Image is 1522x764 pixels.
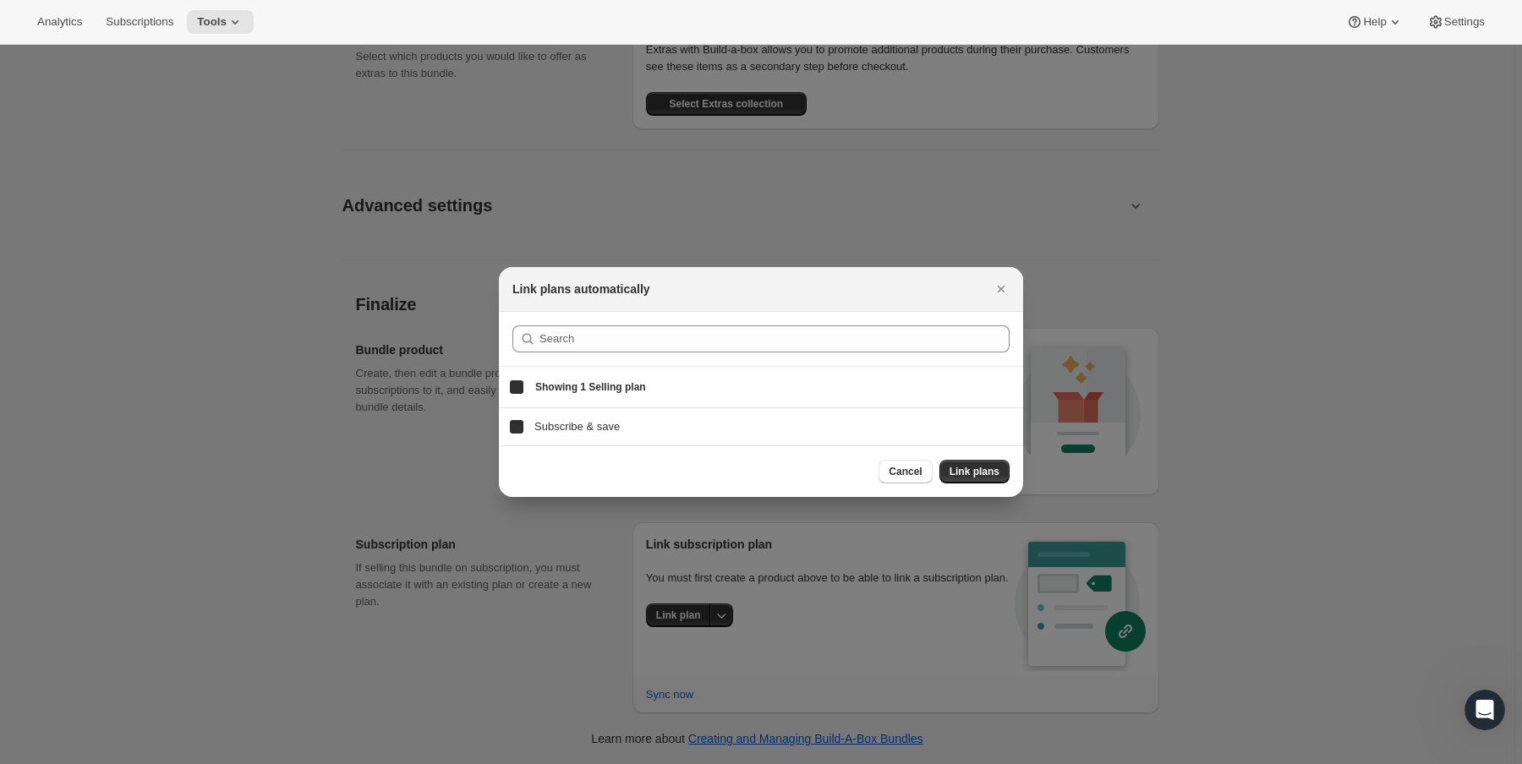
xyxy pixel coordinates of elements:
iframe: Intercom live chat [1465,690,1505,730]
button: Settings [1417,10,1495,34]
span: Link plans [950,465,999,478]
button: Analytics [27,10,92,34]
button: Help [1336,10,1413,34]
h2: Link plans automatically [512,281,650,297]
span: Settings [1444,15,1485,29]
span: Help [1363,15,1386,29]
button: Cancel [879,460,932,483]
span: Showing 1 Selling plan [535,380,646,394]
button: Subscriptions [96,10,183,34]
span: Cancel [889,465,922,478]
button: Tools [187,10,254,34]
button: Link plans [939,460,1010,483]
button: Close [989,277,1013,301]
span: Subscriptions [106,15,173,29]
input: Search [539,325,1010,352]
span: Analytics [37,15,82,29]
span: Tools [197,15,227,29]
h3: Subscribe & save [534,418,1013,435]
